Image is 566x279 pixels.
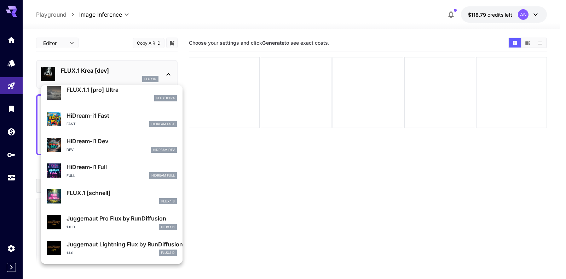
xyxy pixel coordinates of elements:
[47,83,177,104] div: FLUX.1.1 [pro] Ultrafluxultra
[67,173,75,178] p: Full
[47,108,177,130] div: HiDream-i1 FastFastHiDream Fast
[153,147,175,152] p: HiDream Dev
[47,160,177,182] div: HiDream-i1 FullFullHiDream Full
[151,122,175,127] p: HiDream Fast
[67,147,74,152] p: Dev
[47,186,177,207] div: FLUX.1 [schnell]FLUX.1 S
[67,214,177,223] p: Juggernaut Pro Flux by RunDiffusion
[67,189,177,197] p: FLUX.1 [schnell]
[67,224,75,230] p: 1.0.0
[156,96,175,101] p: fluxultra
[47,134,177,156] div: HiDream-i1 DevDevHiDream Dev
[67,85,177,94] p: FLUX.1.1 [pro] Ultra
[67,163,177,171] p: HiDream-i1 Full
[47,237,177,259] div: Juggernaut Lightning Flux by RunDiffusion1.1.0FLUX.1 D
[67,137,177,145] p: HiDream-i1 Dev
[47,211,177,233] div: Juggernaut Pro Flux by RunDiffusion1.0.0FLUX.1 D
[67,111,177,120] p: HiDream-i1 Fast
[161,250,175,255] p: FLUX.1 D
[67,121,76,127] p: Fast
[67,250,74,256] p: 1.1.0
[161,199,175,204] p: FLUX.1 S
[67,240,177,249] p: Juggernaut Lightning Flux by RunDiffusion
[151,173,175,178] p: HiDream Full
[161,225,175,230] p: FLUX.1 D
